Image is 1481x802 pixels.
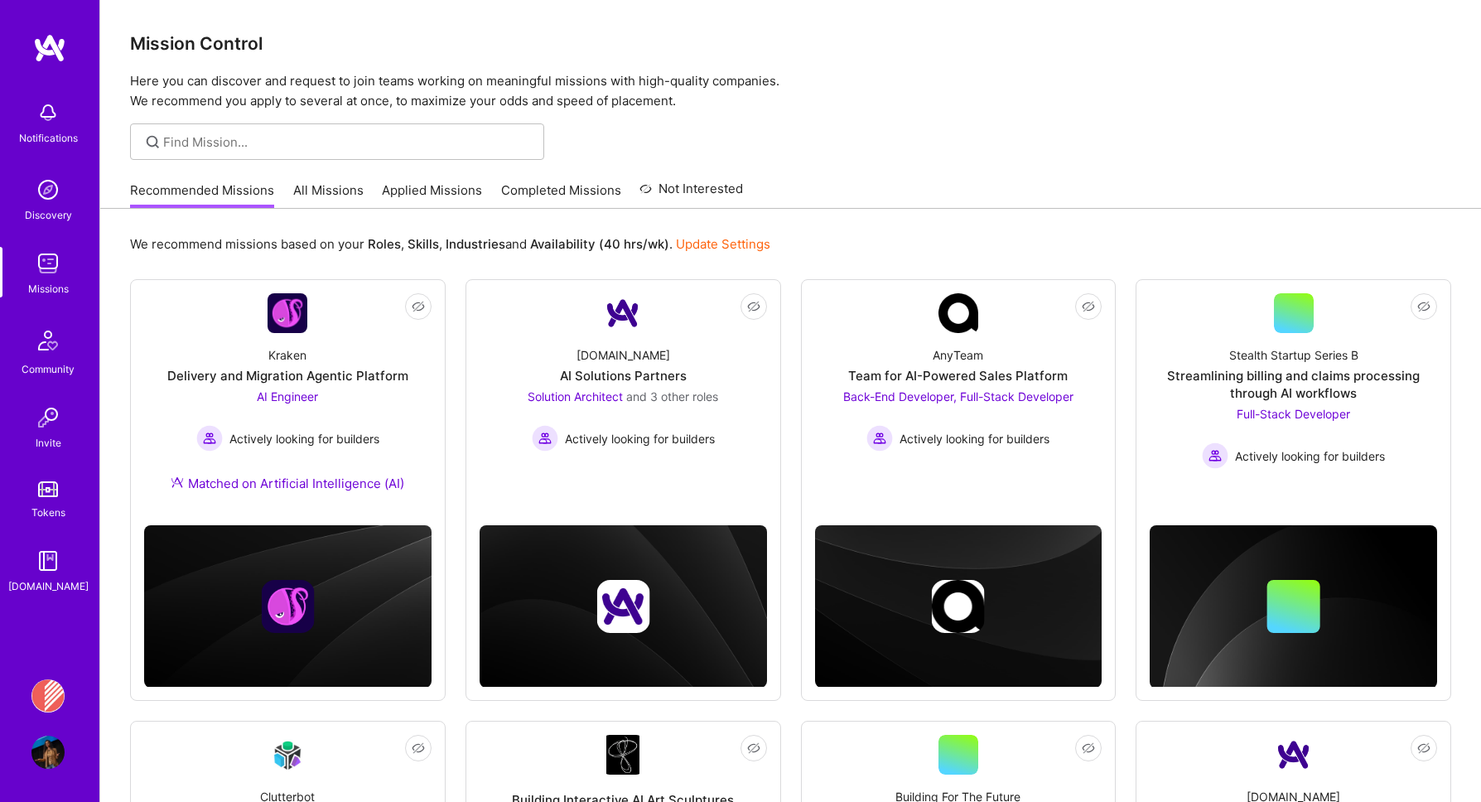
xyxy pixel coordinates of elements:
[1150,293,1437,484] a: Stealth Startup Series BStreamlining billing and claims processing through AI workflowsFull-Stack...
[31,679,65,713] img: Banjo Health: AI Coding Tools Enablement Workshop
[412,742,425,755] i: icon EyeClosed
[268,346,306,364] div: Kraken
[28,321,68,360] img: Community
[938,293,978,333] img: Company Logo
[130,71,1451,111] p: Here you can discover and request to join teams working on meaningful missions with high-quality ...
[171,475,404,492] div: Matched on Artificial Intelligence (AI)
[8,577,89,595] div: [DOMAIN_NAME]
[501,181,621,209] a: Completed Missions
[27,679,69,713] a: Banjo Health: AI Coding Tools Enablement Workshop
[28,280,69,297] div: Missions
[36,434,61,452] div: Invite
[1082,300,1095,313] i: icon EyeClosed
[747,742,760,755] i: icon EyeClosed
[38,481,58,497] img: tokens
[1237,407,1350,421] span: Full-Stack Developer
[268,293,307,333] img: Company Logo
[257,389,318,403] span: AI Engineer
[1150,367,1437,402] div: Streamlining billing and claims processing through AI workflows
[1417,300,1430,313] i: icon EyeClosed
[446,236,505,252] b: Industries
[408,236,439,252] b: Skills
[815,293,1102,484] a: Company LogoAnyTeamTeam for AI-Powered Sales PlatformBack-End Developer, Full-Stack Developer Act...
[412,300,425,313] i: icon EyeClosed
[530,236,669,252] b: Availability (40 hrs/wk)
[268,736,307,775] img: Company Logo
[31,504,65,521] div: Tokens
[1202,442,1228,469] img: Actively looking for builders
[1417,742,1430,755] i: icon EyeClosed
[143,133,162,152] i: icon SearchGrey
[31,247,65,280] img: teamwork
[747,300,760,313] i: icon EyeClosed
[27,736,69,769] a: User Avatar
[480,293,767,484] a: Company Logo[DOMAIN_NAME]AI Solutions PartnersSolution Architect and 3 other rolesActively lookin...
[293,181,364,209] a: All Missions
[565,430,715,447] span: Actively looking for builders
[1229,346,1358,364] div: Stealth Startup Series B
[932,580,985,633] img: Company logo
[171,476,184,489] img: Ateam Purple Icon
[1082,742,1095,755] i: icon EyeClosed
[528,389,623,403] span: Solution Architect
[1150,525,1437,688] img: cover
[229,430,379,447] span: Actively looking for builders
[31,736,65,769] img: User Avatar
[144,525,432,688] img: cover
[815,525,1102,688] img: cover
[576,346,670,364] div: [DOMAIN_NAME]
[130,181,274,209] a: Recommended Missions
[560,367,687,384] div: AI Solutions Partners
[130,33,1451,54] h3: Mission Control
[261,580,314,633] img: Company logo
[25,206,72,224] div: Discovery
[532,425,558,452] img: Actively looking for builders
[866,425,893,452] img: Actively looking for builders
[382,181,482,209] a: Applied Missions
[33,33,66,63] img: logo
[900,430,1049,447] span: Actively looking for builders
[163,133,532,151] input: Find Mission...
[31,544,65,577] img: guide book
[626,389,718,403] span: and 3 other roles
[603,293,643,333] img: Company Logo
[22,360,75,378] div: Community
[1274,735,1314,775] img: Company Logo
[639,179,743,209] a: Not Interested
[596,580,649,633] img: Company logo
[31,173,65,206] img: discovery
[31,401,65,434] img: Invite
[480,525,767,688] img: cover
[848,367,1068,384] div: Team for AI-Powered Sales Platform
[606,735,639,775] img: Company Logo
[196,425,223,452] img: Actively looking for builders
[368,236,401,252] b: Roles
[19,129,78,147] div: Notifications
[130,235,770,253] p: We recommend missions based on your , , and .
[144,293,432,512] a: Company LogoKrakenDelivery and Migration Agentic PlatformAI Engineer Actively looking for builder...
[843,389,1073,403] span: Back-End Developer, Full-Stack Developer
[933,346,983,364] div: AnyTeam
[31,96,65,129] img: bell
[676,236,770,252] a: Update Settings
[1235,447,1385,465] span: Actively looking for builders
[167,367,408,384] div: Delivery and Migration Agentic Platform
